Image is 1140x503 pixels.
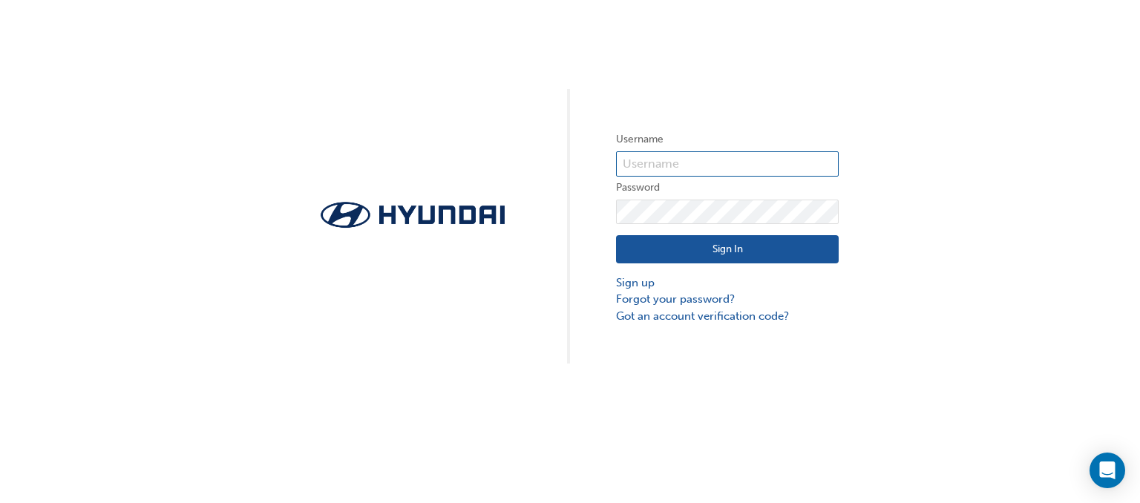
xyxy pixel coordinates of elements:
[616,131,839,148] label: Username
[616,274,839,292] a: Sign up
[616,308,839,325] a: Got an account verification code?
[616,151,839,177] input: Username
[616,235,839,263] button: Sign In
[616,179,839,197] label: Password
[1090,453,1125,488] div: Open Intercom Messenger
[301,197,524,232] img: Trak
[616,291,839,308] a: Forgot your password?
